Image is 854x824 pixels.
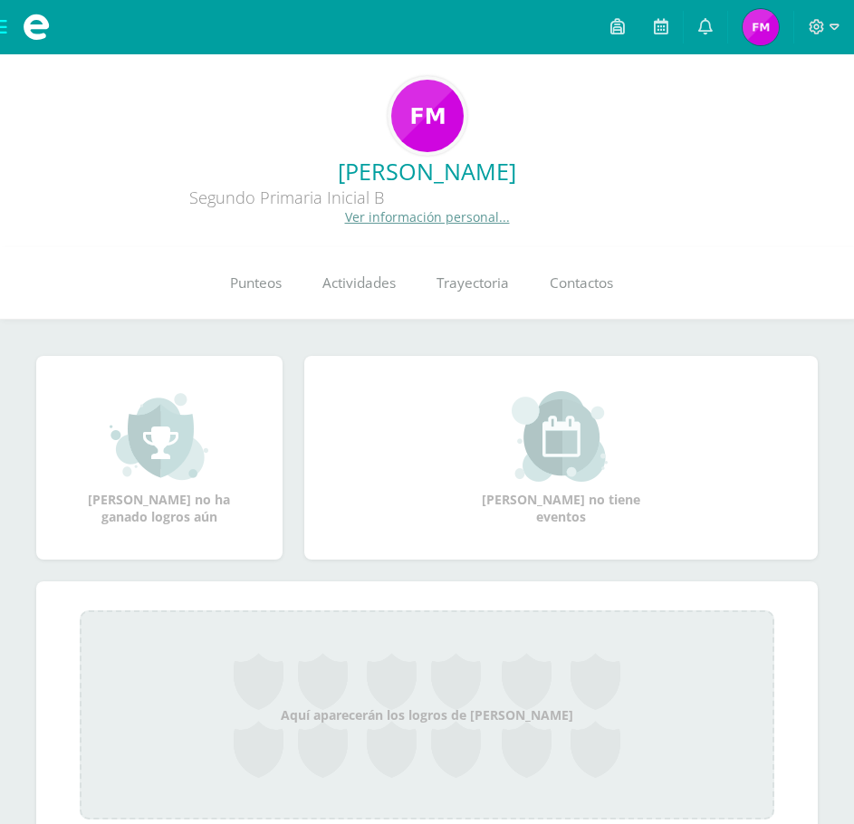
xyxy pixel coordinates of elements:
[110,391,208,482] img: achievement_small.png
[345,208,510,225] a: Ver información personal...
[322,273,396,292] span: Actividades
[550,273,613,292] span: Contactos
[302,247,417,320] a: Actividades
[417,247,530,320] a: Trayectoria
[530,247,634,320] a: Contactos
[80,610,774,819] div: Aquí aparecerán los logros de [PERSON_NAME]
[210,247,302,320] a: Punteos
[69,391,250,525] div: [PERSON_NAME] no ha ganado logros aún
[470,391,651,525] div: [PERSON_NAME] no tiene eventos
[437,273,509,292] span: Trayectoria
[743,9,779,45] img: 649b29a8cff16ba6c78d8d96e15e2295.png
[14,187,558,208] div: Segundo Primaria Inicial B
[391,80,464,152] img: b4ce1a37804f881b9b023032783288eb.png
[512,391,610,482] img: event_small.png
[230,273,282,292] span: Punteos
[14,156,840,187] a: [PERSON_NAME]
